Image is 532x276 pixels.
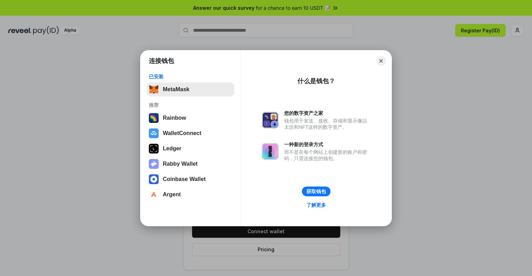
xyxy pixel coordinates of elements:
button: Argent [147,188,234,202]
div: 什么是钱包？ [297,77,335,85]
img: svg+xml,%3Csvg%20xmlns%3D%22http%3A%2F%2Fwww.w3.org%2F2000%2Fsvg%22%20fill%3D%22none%22%20viewBox... [262,143,279,160]
button: Ledger [147,142,234,156]
img: svg+xml,%3Csvg%20xmlns%3D%22http%3A%2F%2Fwww.w3.org%2F2000%2Fsvg%22%20fill%3D%22none%22%20viewBox... [262,112,279,128]
button: 获取钱包 [302,187,330,196]
div: 钱包用于发送、接收、存储和显示像以太坊和NFT这样的数字资产。 [284,118,371,130]
div: 推荐 [149,102,232,108]
h1: 连接钱包 [149,57,174,65]
img: svg+xml,%3Csvg%20width%3D%22120%22%20height%3D%22120%22%20viewBox%3D%220%200%20120%20120%22%20fil... [149,113,159,123]
img: svg+xml,%3Csvg%20xmlns%3D%22http%3A%2F%2Fwww.w3.org%2F2000%2Fsvg%22%20width%3D%2228%22%20height%3... [149,144,159,153]
div: WalletConnect [163,130,202,136]
div: Coinbase Wallet [163,176,206,182]
img: svg+xml,%3Csvg%20width%3D%2228%22%20height%3D%2228%22%20viewBox%3D%220%200%2028%2028%22%20fill%3D... [149,128,159,138]
div: 而不是在每个网站上创建新的账户和密码，只需连接您的钱包。 [284,149,371,161]
div: 获取钱包 [306,188,326,195]
button: WalletConnect [147,126,234,140]
a: 了解更多 [302,200,330,210]
div: 了解更多 [306,202,326,208]
div: Argent [163,191,181,198]
img: svg+xml,%3Csvg%20xmlns%3D%22http%3A%2F%2Fwww.w3.org%2F2000%2Fsvg%22%20fill%3D%22none%22%20viewBox... [149,159,159,169]
div: 已安装 [149,73,232,80]
div: Rabby Wallet [163,161,198,167]
div: 您的数字资产之家 [284,110,371,116]
button: MetaMask [147,82,234,96]
button: Rainbow [147,111,234,125]
img: svg+xml,%3Csvg%20width%3D%2228%22%20height%3D%2228%22%20viewBox%3D%220%200%2028%2028%22%20fill%3D... [149,190,159,199]
button: Rabby Wallet [147,157,234,171]
button: Close [376,56,386,66]
img: svg+xml,%3Csvg%20width%3D%2228%22%20height%3D%2228%22%20viewBox%3D%220%200%2028%2028%22%20fill%3D... [149,174,159,184]
img: svg+xml,%3Csvg%20fill%3D%22none%22%20height%3D%2233%22%20viewBox%3D%220%200%2035%2033%22%20width%... [149,85,159,94]
div: MetaMask [163,86,189,93]
div: 一种新的登录方式 [284,141,371,148]
div: Ledger [163,145,181,152]
button: Coinbase Wallet [147,172,234,186]
div: Rainbow [163,115,186,121]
